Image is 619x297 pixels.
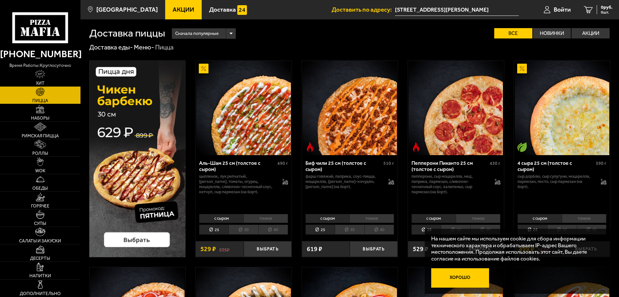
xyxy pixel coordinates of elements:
[533,28,571,38] label: Новинки
[199,64,208,73] img: Акционный
[411,174,488,195] p: пепперони, сыр Моцарелла, мед, паприка, пармезан, сливочно-чесночный соус, халапеньо, сыр пармеза...
[411,225,441,235] li: 25
[364,225,394,235] li: 40
[518,160,594,172] div: 4 сыра 25 см (толстое с сыром)
[209,6,236,13] span: Доставка
[303,61,397,155] img: Биф чили 25 см (толстое с сыром)
[571,28,610,38] label: Акции
[383,161,394,166] span: 510 г
[32,99,48,103] span: Пицца
[431,235,600,262] p: На нашем сайте мы используем cookie для сбора информации технического характера и обрабатываем IP...
[89,28,165,38] h1: Доставка пиццы
[514,61,610,155] a: АкционныйВегетарианское блюдо4 сыра 25 см (толстое с сыром)
[134,43,154,51] a: Меню-
[175,27,219,40] span: Сначала популярные
[96,6,158,13] span: [GEOGRAPHIC_DATA]
[601,5,613,10] span: 0 руб.
[332,6,395,13] span: Доставить по адресу:
[441,225,470,235] li: 30
[349,214,394,223] li: тонкое
[29,274,51,278] span: Напитки
[244,241,292,257] button: Выбрать
[36,81,45,86] span: Хит
[517,142,527,152] img: Вегетарианское блюдо
[547,225,577,235] li: 30
[577,225,606,235] li: 40
[350,241,398,257] button: Выбрать
[19,239,61,243] span: Салаты и закуски
[155,43,174,52] div: Пицца
[517,64,527,73] img: Акционный
[305,142,315,152] img: Острое блюдо
[302,61,398,155] a: Острое блюдоБиф чили 25 см (толстое с сыром)
[411,214,456,223] li: с сыром
[490,161,500,166] span: 430 г
[35,169,45,173] span: WOK
[199,214,243,223] li: с сыром
[554,6,571,13] span: Войти
[229,225,258,235] li: 30
[456,214,500,223] li: тонкое
[562,214,606,223] li: тонкое
[596,161,606,166] span: 390 г
[518,214,562,223] li: с сыром
[411,160,488,172] div: Пепперони Пиканто 25 см (толстое с сыром)
[243,214,288,223] li: тонкое
[22,134,59,138] span: Римская пицца
[515,61,609,155] img: 4 сыра 25 см (толстое с сыром)
[199,174,276,195] p: цыпленок, лук репчатый, [PERSON_NAME], томаты, огурец, моцарелла, сливочно-чесночный соус, кетчуп...
[31,204,49,208] span: Горячее
[258,225,288,235] li: 40
[494,28,532,38] label: Все
[89,43,133,51] a: Доставка еды-
[30,256,50,261] span: Десерты
[200,246,216,252] span: 529 ₽
[196,61,292,155] a: АкционныйАль-Шам 25 см (толстое с сыром)
[395,4,519,16] span: Россия, Санкт-Петербург, улица Седова, 11Б
[307,246,322,252] span: 619 ₽
[305,174,382,189] p: фарш говяжий, паприка, соус-пицца, моцарелла, [PERSON_NAME]-кочудян, [PERSON_NAME] (на борт).
[518,225,547,235] li: 25
[409,61,503,155] img: Пепперони Пиканто 25 см (толстое с сыром)
[470,225,500,235] li: 40
[305,214,350,223] li: с сыром
[219,246,229,252] s: 595 ₽
[31,116,49,121] span: Наборы
[277,161,288,166] span: 490 г
[305,225,335,235] li: 25
[237,5,247,15] img: 15daf4d41897b9f0e9f617042186c801.svg
[431,268,489,288] button: Хорошо
[196,61,291,155] img: Аль-Шам 25 см (толстое с сыром)
[335,225,364,235] li: 30
[395,4,519,16] input: Ваш адрес доставки
[173,6,194,13] span: Акции
[199,225,229,235] li: 25
[199,160,276,172] div: Аль-Шам 25 см (толстое с сыром)
[413,246,428,252] span: 529 ₽
[305,160,382,172] div: Биф чили 25 см (толстое с сыром)
[32,186,48,191] span: Обеды
[518,174,594,189] p: сыр дорблю, сыр сулугуни, моцарелла, пармезан, песто, сыр пармезан (на борт).
[34,221,46,226] span: Супы
[20,292,61,296] span: Дополнительно
[32,151,48,156] span: Роллы
[601,10,613,14] span: 0 шт.
[408,61,504,155] a: Острое блюдоПепперони Пиканто 25 см (толстое с сыром)
[411,142,421,152] img: Острое блюдо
